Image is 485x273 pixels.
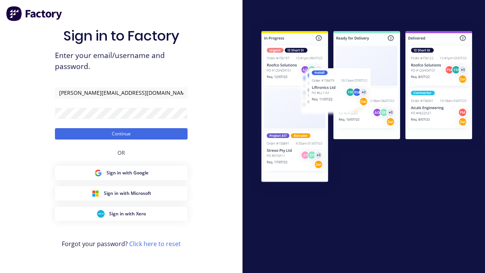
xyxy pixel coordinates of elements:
span: Forgot your password? [62,239,181,248]
a: Click here to reset [129,240,181,248]
h1: Sign in to Factory [63,28,179,44]
input: Email/Username [55,87,188,99]
span: Sign in with Microsoft [104,190,151,197]
img: Xero Sign in [97,210,105,218]
img: Sign in [249,19,485,196]
button: Continue [55,128,188,140]
span: Enter your email/username and password. [55,50,188,72]
span: Sign in with Xero [109,210,146,217]
img: Factory [6,6,63,21]
span: Sign in with Google [106,169,149,176]
button: Xero Sign inSign in with Xero [55,207,188,221]
button: Microsoft Sign inSign in with Microsoft [55,186,188,201]
button: Google Sign inSign in with Google [55,166,188,180]
img: Microsoft Sign in [92,190,99,197]
img: Google Sign in [94,169,102,177]
div: OR [117,140,125,166]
